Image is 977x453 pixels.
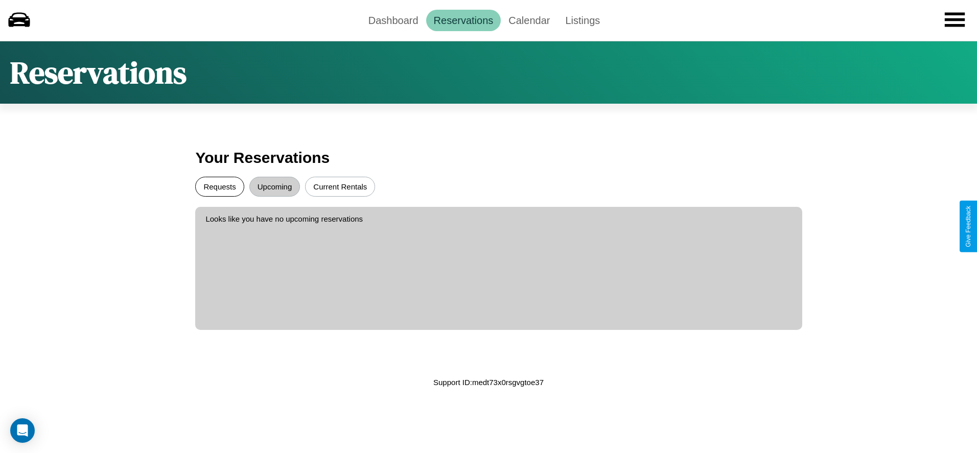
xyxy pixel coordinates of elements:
[10,418,35,443] div: Open Intercom Messenger
[433,375,544,389] p: Support ID: medt73x0rsgvgtoe37
[361,10,426,31] a: Dashboard
[195,144,781,172] h3: Your Reservations
[305,177,375,197] button: Current Rentals
[249,177,300,197] button: Upcoming
[195,177,244,197] button: Requests
[426,10,501,31] a: Reservations
[205,212,792,226] p: Looks like you have no upcoming reservations
[10,52,187,93] h1: Reservations
[501,10,557,31] a: Calendar
[557,10,608,31] a: Listings
[965,206,972,247] div: Give Feedback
